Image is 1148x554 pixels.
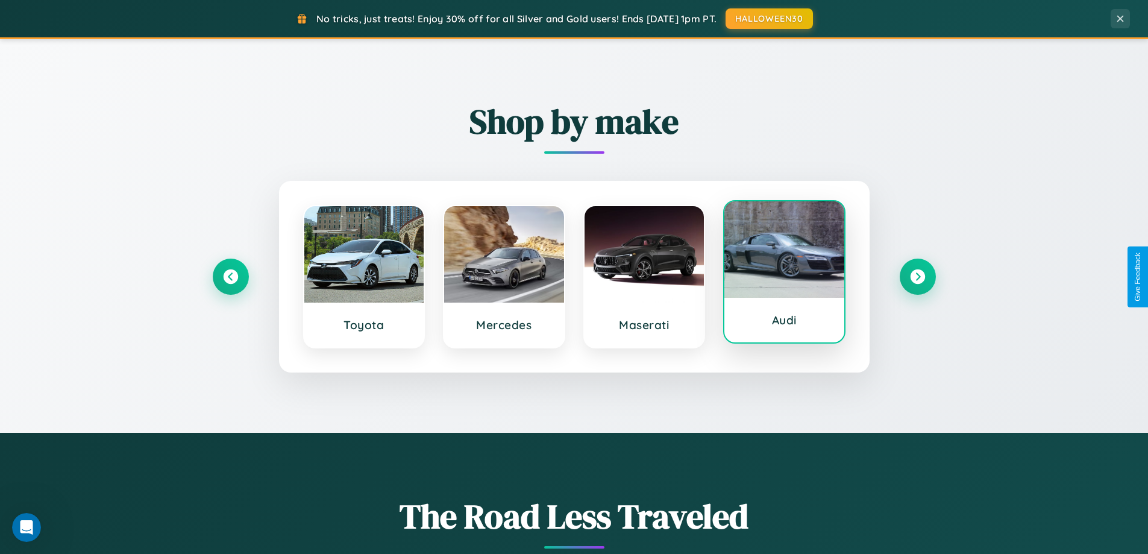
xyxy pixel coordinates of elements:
[726,8,813,29] button: HALLOWEEN30
[316,318,412,332] h3: Toyota
[213,493,936,540] h1: The Road Less Traveled
[597,318,692,332] h3: Maserati
[316,13,717,25] span: No tricks, just treats! Enjoy 30% off for all Silver and Gold users! Ends [DATE] 1pm PT.
[736,313,832,327] h3: Audi
[12,513,41,542] iframe: Intercom live chat
[213,98,936,145] h2: Shop by make
[1134,253,1142,301] div: Give Feedback
[456,318,552,332] h3: Mercedes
